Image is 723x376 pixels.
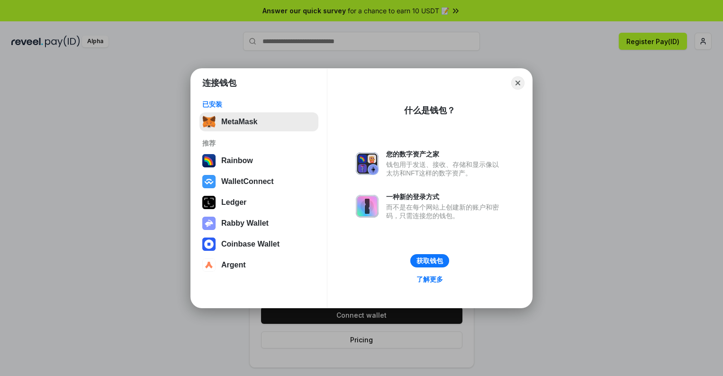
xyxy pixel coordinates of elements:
button: MetaMask [199,112,318,131]
div: 一种新的登录方式 [386,193,504,201]
img: svg+xml,%3Csvg%20width%3D%2228%22%20height%3D%2228%22%20viewBox%3D%220%200%2028%2028%22%20fill%3D... [202,258,216,272]
img: svg+xml,%3Csvg%20fill%3D%22none%22%20height%3D%2233%22%20viewBox%3D%220%200%2035%2033%22%20width%... [202,115,216,128]
div: Ledger [221,198,246,207]
img: svg+xml,%3Csvg%20xmlns%3D%22http%3A%2F%2Fwww.w3.org%2F2000%2Fsvg%22%20width%3D%2228%22%20height%3... [202,196,216,209]
img: svg+xml,%3Csvg%20xmlns%3D%22http%3A%2F%2Fwww.w3.org%2F2000%2Fsvg%22%20fill%3D%22none%22%20viewBox... [356,195,379,218]
div: MetaMask [221,118,257,126]
button: Argent [199,256,318,275]
div: 了解更多 [416,275,443,284]
button: Rabby Wallet [199,214,318,233]
h1: 连接钱包 [202,77,236,89]
img: svg+xml,%3Csvg%20width%3D%2228%22%20height%3D%2228%22%20viewBox%3D%220%200%2028%2028%22%20fill%3D... [202,238,216,251]
button: Coinbase Wallet [199,235,318,254]
div: 而不是在每个网站上创建新的账户和密码，只需连接您的钱包。 [386,203,504,220]
div: Rainbow [221,156,253,165]
button: WalletConnect [199,172,318,191]
button: Close [511,76,524,90]
div: 已安装 [202,100,316,109]
img: svg+xml,%3Csvg%20width%3D%2228%22%20height%3D%2228%22%20viewBox%3D%220%200%2028%2028%22%20fill%3D... [202,175,216,188]
button: 获取钱包 [410,254,449,267]
div: Rabby Wallet [221,219,269,228]
div: 什么是钱包？ [404,105,455,116]
div: 获取钱包 [416,257,443,265]
div: Coinbase Wallet [221,240,280,248]
div: 推荐 [202,139,316,147]
img: svg+xml,%3Csvg%20xmlns%3D%22http%3A%2F%2Fwww.w3.org%2F2000%2Fsvg%22%20fill%3D%22none%22%20viewBox... [356,152,379,175]
img: svg+xml,%3Csvg%20width%3D%22120%22%20height%3D%22120%22%20viewBox%3D%220%200%20120%20120%22%20fil... [202,154,216,167]
div: Argent [221,261,246,269]
button: Rainbow [199,151,318,170]
div: 钱包用于发送、接收、存储和显示像以太坊和NFT这样的数字资产。 [386,160,504,177]
button: Ledger [199,193,318,212]
div: WalletConnect [221,177,274,186]
img: svg+xml,%3Csvg%20xmlns%3D%22http%3A%2F%2Fwww.w3.org%2F2000%2Fsvg%22%20fill%3D%22none%22%20viewBox... [202,217,216,230]
a: 了解更多 [411,273,449,285]
div: 您的数字资产之家 [386,150,504,158]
